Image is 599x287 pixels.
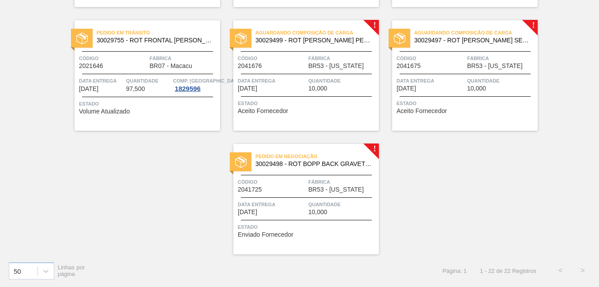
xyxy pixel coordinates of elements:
div: 1829596 [173,85,202,92]
span: Quantidade [308,76,377,85]
span: Fábrica [308,177,377,186]
span: Pedido em Trânsito [97,28,220,37]
span: BR53 - Colorado [467,63,523,69]
span: 10,000 [467,85,486,92]
span: 13/10/2025 [397,85,416,92]
span: Data entrega [397,76,465,85]
span: Aguardando Composição de Carga [255,28,379,37]
a: !estadoPedido em Negociação30029498 - ROT BOPP BACK GRAVETERO 600MLCódigo2041725FábricaBR53 - [US... [220,144,379,254]
span: 97,500 [126,86,145,92]
span: Data entrega [238,200,306,209]
span: Código [79,54,147,63]
span: 10,000 [308,209,327,215]
img: estado [394,33,405,44]
span: Comp. Carga [173,76,241,85]
span: Aceito Fornecedor [397,108,447,114]
span: Status [238,223,377,231]
span: 10,000 [308,85,327,92]
a: !estadoAguardando Composição de Carga30029497 - ROT [PERSON_NAME] SEPULTURA FRONTAL 600MLCódigo20... [379,20,538,131]
img: estado [235,156,247,168]
a: !estadoAguardando Composição de Carga30029499 - ROT [PERSON_NAME] PESCOÇO GRAVETERO 600MLCódigo20... [220,20,379,131]
img: estado [76,33,88,44]
img: estado [235,33,247,44]
span: Código [238,177,306,186]
span: Status [397,99,535,108]
span: Fábrica [308,54,377,63]
span: 04/09/2025 [79,86,98,92]
span: Status [238,99,377,108]
span: 13/10/2025 [238,209,257,215]
button: > [572,260,594,282]
span: Aceito Fornecedor [238,108,288,114]
span: 2041676 [238,63,262,69]
span: Volume Atualizado [79,108,130,115]
span: Linhas por página [58,264,85,277]
span: Código [238,54,306,63]
span: Quantidade [308,200,377,209]
span: Página: 1 [442,268,467,274]
span: BR53 - Colorado [308,186,364,193]
span: 13/10/2025 [238,85,257,92]
span: BR07 - Macacu [150,63,192,69]
span: Quantidade [126,76,171,85]
span: Data entrega [79,76,124,85]
span: Data entrega [238,76,306,85]
a: estadoPedido em Trânsito30029755 - ROT FRONTAL [PERSON_NAME] 740ML NIV24Código2021646FábricaBR07 ... [61,20,220,131]
span: 1 - 22 de 22 Registros [480,268,536,274]
span: Fábrica [467,54,535,63]
span: 30029499 - ROT BOPP NECK GRAVETERO 600ML [255,37,372,44]
a: Comp. [GEOGRAPHIC_DATA]1829596 [173,76,218,92]
span: 2041675 [397,63,421,69]
div: 50 [14,267,21,275]
span: Quantidade [467,76,535,85]
span: Código [397,54,465,63]
span: Status [79,99,218,108]
span: Aguardando Composição de Carga [414,28,538,37]
span: Fábrica [150,54,218,63]
span: BR53 - Colorado [308,63,364,69]
span: 30029498 - ROT BOPP BACK GRAVETERO 600ML [255,161,372,167]
span: 2041725 [238,186,262,193]
button: < [550,260,572,282]
span: Pedido em Negociação [255,152,379,161]
span: 2021646 [79,63,103,69]
span: Enviado Fornecedor [238,231,293,238]
span: 30029497 - ROT BOPP FRONT GRAVETERO 600ML [414,37,531,44]
span: 30029755 - ROT FRONT PATAG AMBER 740ML NIV24 [97,37,213,44]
